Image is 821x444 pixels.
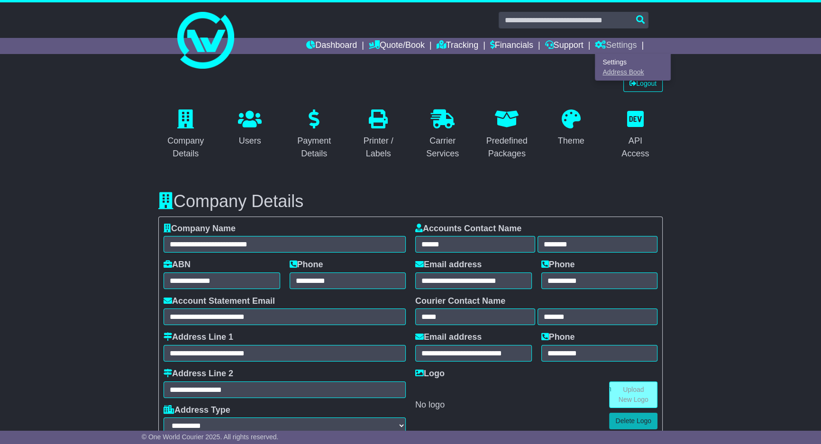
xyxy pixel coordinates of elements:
[490,38,533,54] a: Financials
[357,135,400,160] div: Printer / Labels
[164,296,275,307] label: Account Statement Email
[421,135,464,160] div: Carrier Services
[595,57,670,67] a: Settings
[595,67,670,78] a: Address Book
[595,54,671,81] div: Quote/Book
[232,106,268,151] a: Users
[486,135,529,160] div: Predefined Packages
[545,38,584,54] a: Support
[164,369,233,379] label: Address Line 2
[614,135,657,160] div: API Access
[609,381,657,408] a: Upload New Logo
[558,135,584,147] div: Theme
[164,332,233,343] label: Address Line 1
[415,224,521,234] label: Accounts Contact Name
[415,260,482,270] label: Email address
[437,38,478,54] a: Tracking
[415,106,470,163] a: Carrier Services
[158,192,663,211] h3: Company Details
[415,332,482,343] label: Email address
[415,369,445,379] label: Logo
[608,106,663,163] a: API Access
[290,260,323,270] label: Phone
[142,433,279,441] span: © One World Courier 2025. All rights reserved.
[287,106,342,163] a: Payment Details
[238,135,262,147] div: Users
[552,106,591,151] a: Theme
[541,332,575,343] label: Phone
[595,38,637,54] a: Settings
[293,135,336,160] div: Payment Details
[158,106,213,163] a: Company Details
[164,260,191,270] label: ABN
[164,135,207,160] div: Company Details
[351,106,406,163] a: Printer / Labels
[306,38,357,54] a: Dashboard
[480,106,535,163] a: Predefined Packages
[415,400,445,409] span: No logo
[164,405,230,416] label: Address Type
[164,224,236,234] label: Company Name
[369,38,425,54] a: Quote/Book
[415,296,505,307] label: Courier Contact Name
[623,75,663,92] a: Logout
[541,260,575,270] label: Phone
